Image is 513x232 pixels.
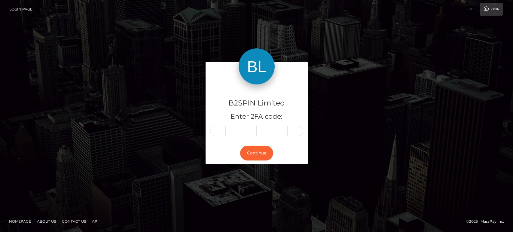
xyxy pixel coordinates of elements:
a: Homepage [7,217,33,226]
div: © 2025 , MassPay Inc. [466,218,508,225]
img: B2SPIN Limited [239,48,275,84]
h4: B2SPIN Limited [210,98,303,108]
a: About Us [35,217,58,226]
a: Login [480,3,503,16]
button: Continue [240,146,273,160]
h5: Enter 2FA code: [210,112,303,121]
a: Login Page [9,3,32,16]
a: Contact Us [60,217,88,226]
a: API [90,217,101,226]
